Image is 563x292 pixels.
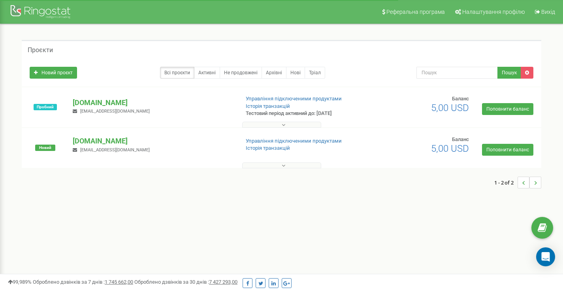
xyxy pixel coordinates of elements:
a: Активні [194,67,220,79]
a: Новий проєкт [30,67,77,79]
span: Оброблено дзвінків за 7 днів : [33,279,133,285]
a: Нові [286,67,305,79]
span: [EMAIL_ADDRESS][DOMAIN_NAME] [80,147,150,153]
span: 5,00 USD [431,102,469,113]
p: [DOMAIN_NAME] [73,98,233,108]
u: 1 745 662,00 [105,279,133,285]
input: Пошук [416,67,498,79]
span: Вихід [541,9,555,15]
div: Open Intercom Messenger [536,247,555,266]
span: Баланс [452,136,469,142]
a: Історія транзакцій [246,103,290,109]
span: Реферальна програма [386,9,445,15]
a: Поповнити баланс [482,144,533,156]
a: Управління підключеними продуктами [246,138,342,144]
a: Архівні [262,67,286,79]
a: Всі проєкти [160,67,194,79]
a: Поповнити баланс [482,103,533,115]
span: [EMAIL_ADDRESS][DOMAIN_NAME] [80,109,150,114]
a: Історія транзакцій [246,145,290,151]
p: Тестовий період активний до: [DATE] [246,110,363,117]
span: Баланс [452,96,469,102]
button: Пошук [497,67,521,79]
span: 1 - 2 of 2 [494,177,518,188]
span: Оброблено дзвінків за 30 днів : [134,279,237,285]
u: 7 427 293,00 [209,279,237,285]
span: Налаштування профілю [462,9,525,15]
a: Управління підключеними продуктами [246,96,342,102]
h5: Проєкти [28,47,53,54]
nav: ... [494,169,541,196]
span: Новий [35,145,55,151]
span: 5,00 USD [431,143,469,154]
a: Не продовжені [220,67,262,79]
p: [DOMAIN_NAME] [73,136,233,146]
a: Тріал [305,67,325,79]
span: Пробний [34,104,57,110]
span: 99,989% [8,279,32,285]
